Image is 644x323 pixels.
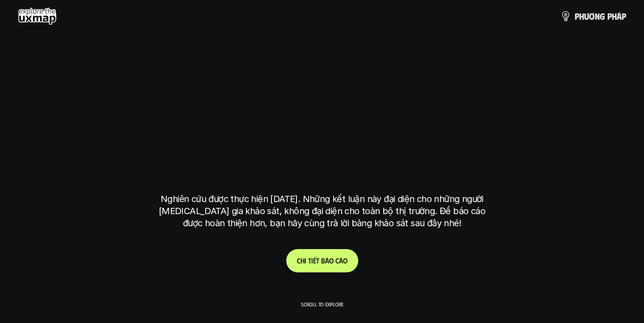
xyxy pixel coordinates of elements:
span: h [301,256,305,265]
span: ư [584,11,589,21]
span: ơ [589,11,595,21]
span: p [622,11,626,21]
p: Scroll to explore [301,301,343,307]
span: t [316,256,319,265]
span: o [343,256,347,265]
h1: tại [GEOGRAPHIC_DATA] [163,136,482,173]
p: Nghiên cứu được thực hiện [DATE]. Những kết luận này đại diện cho những người [MEDICAL_DATA] gia ... [154,193,490,229]
span: p [607,11,612,21]
span: i [311,256,313,265]
h1: phạm vi công việc của [159,65,485,103]
span: t [308,256,311,265]
span: c [335,256,339,265]
span: ế [313,256,316,265]
a: phươngpháp [560,7,626,25]
span: n [595,11,600,21]
span: g [600,11,605,21]
span: h [579,11,584,21]
span: á [325,256,329,265]
span: p [575,11,579,21]
span: á [617,11,622,21]
span: b [321,256,325,265]
span: i [305,256,306,265]
span: h [612,11,617,21]
span: C [297,256,301,265]
span: o [329,256,334,265]
span: á [339,256,343,265]
h6: Kết quả nghiên cứu [291,43,359,53]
